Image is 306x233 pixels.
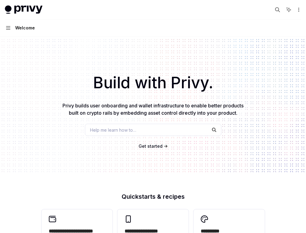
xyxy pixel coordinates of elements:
div: Welcome [15,24,35,32]
button: More actions [295,5,301,14]
a: Get started [139,143,163,149]
span: Get started [139,144,163,149]
img: light logo [5,5,42,14]
h1: Build with Privy. [10,71,296,95]
h2: Quickstarts & recipes [42,194,265,200]
span: Help me learn how to… [90,127,136,133]
span: Privy builds user onboarding and wallet infrastructure to enable better products built on crypto ... [62,103,244,116]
